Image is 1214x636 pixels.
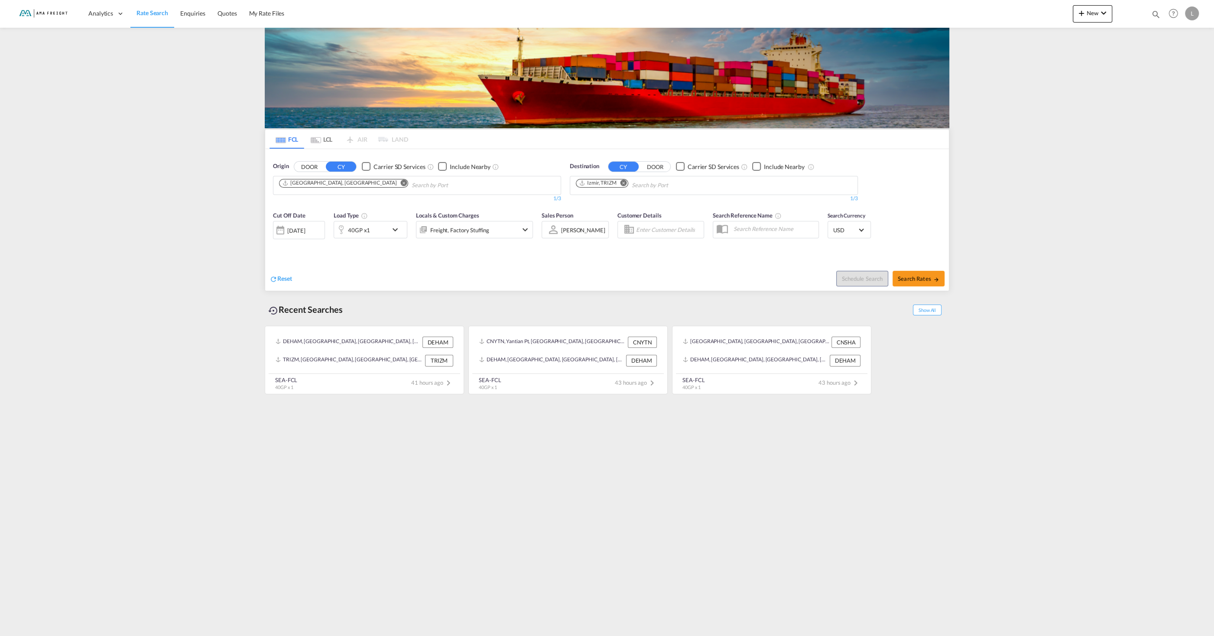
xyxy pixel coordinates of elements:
span: Cut Off Date [273,212,305,219]
md-chips-wrap: Chips container. Use arrow keys to select chips. [278,176,497,192]
button: Remove [615,179,628,188]
button: Remove [395,179,408,188]
button: Note: By default Schedule search will only considerorigin ports, destination ports and cut off da... [836,271,888,286]
button: DOOR [640,162,670,172]
md-icon: icon-chevron-down [1098,8,1109,18]
span: Enquiries [180,10,205,17]
span: 40GP x 1 [275,384,293,390]
span: 43 hours ago [615,379,657,386]
md-icon: Unchecked: Ignores neighbouring ports when fetching rates.Checked : Includes neighbouring ports w... [807,163,814,170]
span: Sales Person [542,212,573,219]
span: 40GP x 1 [682,384,701,390]
button: Search Ratesicon-arrow-right [893,271,945,286]
md-icon: icon-chevron-right [850,378,861,388]
div: DEHAM, Hamburg, Germany, Western Europe, Europe [276,337,420,348]
md-icon: icon-chevron-down [520,224,530,235]
md-icon: icon-backup-restore [268,305,279,316]
span: 43 hours ago [818,379,861,386]
div: CNYTN, Yantian Pt, China, Greater China & Far East Asia, Asia Pacific [479,337,626,348]
div: CNYTN [628,337,657,348]
input: Chips input. [412,178,494,192]
recent-search-card: CNYTN, Yantian Pt, [GEOGRAPHIC_DATA], [GEOGRAPHIC_DATA] & [GEOGRAPHIC_DATA], [GEOGRAPHIC_DATA] CN... [468,326,668,394]
recent-search-card: [GEOGRAPHIC_DATA], [GEOGRAPHIC_DATA], [GEOGRAPHIC_DATA], [GEOGRAPHIC_DATA] & [GEOGRAPHIC_DATA], [... [672,326,871,394]
span: Quotes [217,10,237,17]
md-tab-item: LCL [304,130,339,149]
span: Locals & Custom Charges [416,212,479,219]
span: Customer Details [617,212,661,219]
div: DEHAM [626,355,657,366]
md-icon: icon-chevron-down [390,224,405,235]
md-icon: icon-magnify [1151,10,1161,19]
div: Recent Searches [265,300,346,319]
span: Analytics [88,9,113,18]
div: Carrier SD Services [373,162,425,171]
span: Help [1166,6,1181,21]
div: TRIZM [425,355,453,366]
div: SEA-FCL [682,376,704,384]
md-select: Select Currency: $ USDUnited States Dollar [832,224,866,236]
img: f843cad07f0a11efa29f0335918cc2fb.png [13,4,71,23]
md-checkbox: Checkbox No Ink [676,162,739,171]
md-chips-wrap: Chips container. Use arrow keys to select chips. [575,176,717,192]
div: [DATE] [273,221,325,239]
md-icon: Unchecked: Ignores neighbouring ports when fetching rates.Checked : Includes neighbouring ports w... [492,163,499,170]
div: Include Nearby [450,162,490,171]
span: USD [833,226,857,234]
div: OriginDOOR CY Checkbox No InkUnchecked: Search for CY (Container Yard) services for all selected ... [265,149,949,291]
div: Freight Factory Stuffingicon-chevron-down [416,221,533,238]
div: Hamburg, DEHAM [282,179,396,187]
input: Search Reference Name [729,222,818,235]
img: LCL+%26+FCL+BACKGROUND.png [265,28,949,128]
md-pagination-wrapper: Use the left and right arrow keys to navigate between tabs [269,130,408,149]
div: Freight Factory Stuffing [430,224,489,236]
recent-search-card: DEHAM, [GEOGRAPHIC_DATA], [GEOGRAPHIC_DATA], [GEOGRAPHIC_DATA], [GEOGRAPHIC_DATA] DEHAMTRIZM, [GE... [265,326,464,394]
span: Search Rates [898,275,939,282]
span: New [1076,10,1109,16]
md-icon: Unchecked: Search for CY (Container Yard) services for all selected carriers.Checked : Search for... [427,163,434,170]
div: Carrier SD Services [688,162,739,171]
div: TRIZM, Izmir, Türkiye, South West Asia, Asia Pacific [276,355,423,366]
div: Include Nearby [764,162,805,171]
md-select: Sales Person: Leonard Slezak [560,224,606,236]
div: [PERSON_NAME] [561,227,605,234]
md-icon: icon-chevron-right [647,378,657,388]
span: Destination [570,162,599,171]
div: Help [1166,6,1185,22]
md-icon: icon-arrow-right [933,276,939,282]
div: DEHAM, Hamburg, Germany, Western Europe, Europe [683,355,828,366]
button: icon-plus 400-fgNewicon-chevron-down [1073,5,1112,23]
md-checkbox: Checkbox No Ink [438,162,490,171]
div: SEA-FCL [275,376,297,384]
div: 1/3 [570,195,858,202]
input: Chips input. [632,178,714,192]
div: 40GP x1icon-chevron-down [334,221,407,238]
div: SEA-FCL [479,376,501,384]
div: Press delete to remove this chip. [579,179,618,187]
div: CNSHA, Shanghai, China, Greater China & Far East Asia, Asia Pacific [683,337,829,348]
span: Search Reference Name [713,212,782,219]
div: icon-magnify [1151,10,1161,23]
span: Reset [277,275,292,282]
md-checkbox: Checkbox No Ink [752,162,805,171]
button: DOOR [294,162,325,172]
span: Load Type [334,212,368,219]
span: Search Currency [828,212,865,219]
div: L [1185,6,1199,20]
div: Izmir, TRIZM [579,179,617,187]
input: Enter Customer Details [636,223,701,236]
div: DEHAM [830,355,860,366]
md-checkbox: Checkbox No Ink [362,162,425,171]
md-icon: icon-plus 400-fg [1076,8,1087,18]
div: 40GP x1 [348,224,370,236]
div: CNSHA [831,337,860,348]
span: My Rate Files [249,10,285,17]
md-icon: Unchecked: Search for CY (Container Yard) services for all selected carriers.Checked : Search for... [741,163,748,170]
div: DEHAM, Hamburg, Germany, Western Europe, Europe [479,355,624,366]
md-tab-item: FCL [269,130,304,149]
div: DEHAM [422,337,453,348]
span: Origin [273,162,289,171]
button: CY [608,162,639,172]
span: 41 hours ago [411,379,454,386]
md-datepicker: Select [273,238,279,250]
